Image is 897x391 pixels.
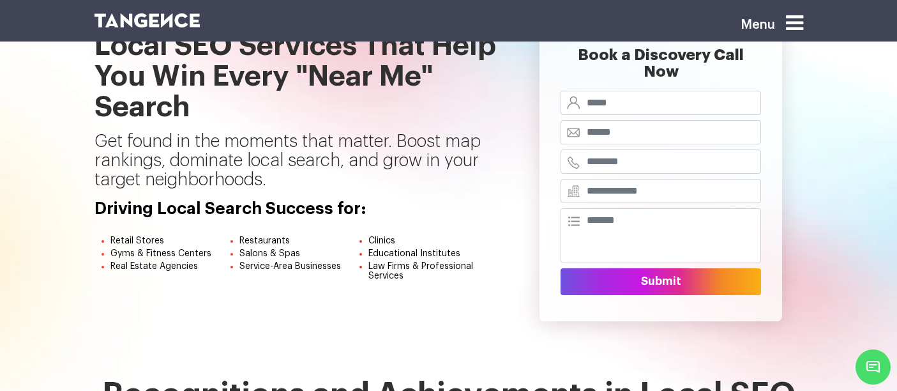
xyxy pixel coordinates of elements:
span: Gyms & Fitness Centers [110,249,211,258]
h2: Book a Discovery Call Now [561,47,761,91]
span: Restaurants [239,236,290,245]
p: Get found in the moments that matter. Boost map rankings, dominate local search, and grow in your... [94,132,500,200]
span: Law Firms & Professional Services [368,262,473,280]
span: Educational Institutes [368,249,460,258]
h4: Driving Local Search Success for: [94,200,500,218]
img: logo SVG [94,13,200,27]
span: Chat Widget [856,349,891,385]
span: Retail Stores [110,236,164,245]
button: Submit [561,268,761,295]
span: Salons & Spas [239,249,300,258]
span: Clinics [368,236,395,245]
span: Real Estate Agencies [110,262,198,271]
span: Service-Area Businesses [239,262,341,271]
